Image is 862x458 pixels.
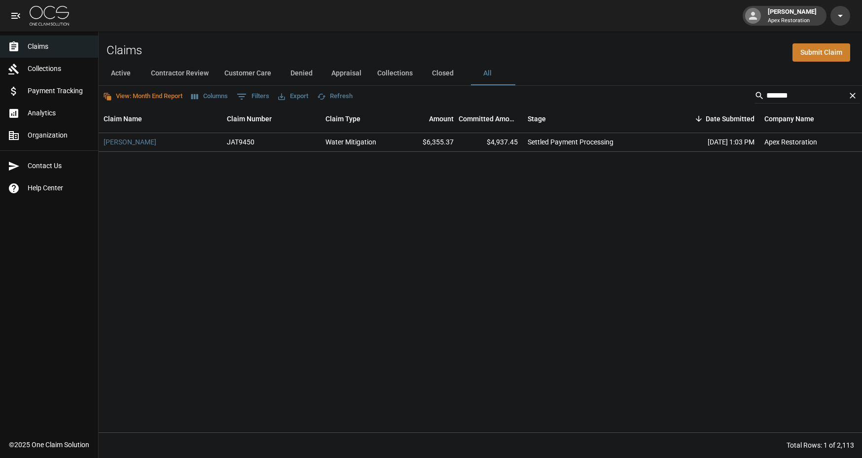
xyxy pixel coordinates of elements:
div: $4,937.45 [459,133,523,152]
span: Collections [28,64,90,74]
span: Contact Us [28,161,90,171]
button: Select columns [189,89,230,104]
div: © 2025 One Claim Solution [9,440,89,450]
div: Date Submitted [671,105,759,133]
button: Active [99,62,143,85]
button: Denied [279,62,323,85]
button: Contractor Review [143,62,216,85]
div: Settled Payment Processing [528,137,613,147]
span: Organization [28,130,90,141]
button: Appraisal [323,62,369,85]
div: [DATE] 1:03 PM [671,133,759,152]
div: Claim Type [325,105,360,133]
button: All [465,62,509,85]
button: Clear [845,88,860,103]
button: open drawer [6,6,26,26]
div: Claim Name [99,105,222,133]
div: Committed Amount [459,105,518,133]
div: Stage [528,105,546,133]
button: Customer Care [216,62,279,85]
div: Date Submitted [706,105,754,133]
button: View: Month End Report [101,89,185,104]
div: dynamic tabs [99,62,862,85]
div: Committed Amount [459,105,523,133]
div: Water Mitigation [325,137,376,147]
div: $6,355.37 [395,133,459,152]
span: Claims [28,41,90,52]
a: [PERSON_NAME] [104,137,156,147]
div: Amount [429,105,454,133]
button: Show filters [234,89,272,105]
span: Payment Tracking [28,86,90,96]
button: Closed [421,62,465,85]
div: Claim Name [104,105,142,133]
div: Apex Restoration [764,137,817,147]
h2: Claims [107,43,142,58]
div: Search [754,88,860,106]
button: Refresh [315,89,355,104]
span: Analytics [28,108,90,118]
img: ocs-logo-white-transparent.png [30,6,69,26]
div: JAT9450 [227,137,254,147]
div: Stage [523,105,671,133]
div: Claim Type [321,105,395,133]
div: Amount [395,105,459,133]
button: Sort [692,112,706,126]
span: Help Center [28,183,90,193]
button: Export [276,89,311,104]
p: Apex Restoration [768,17,817,25]
div: [PERSON_NAME] [764,7,821,25]
div: Claim Number [227,105,272,133]
div: Total Rows: 1 of 2,113 [787,440,854,450]
div: Claim Number [222,105,321,133]
button: Collections [369,62,421,85]
a: Submit Claim [792,43,850,62]
div: Company Name [764,105,814,133]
